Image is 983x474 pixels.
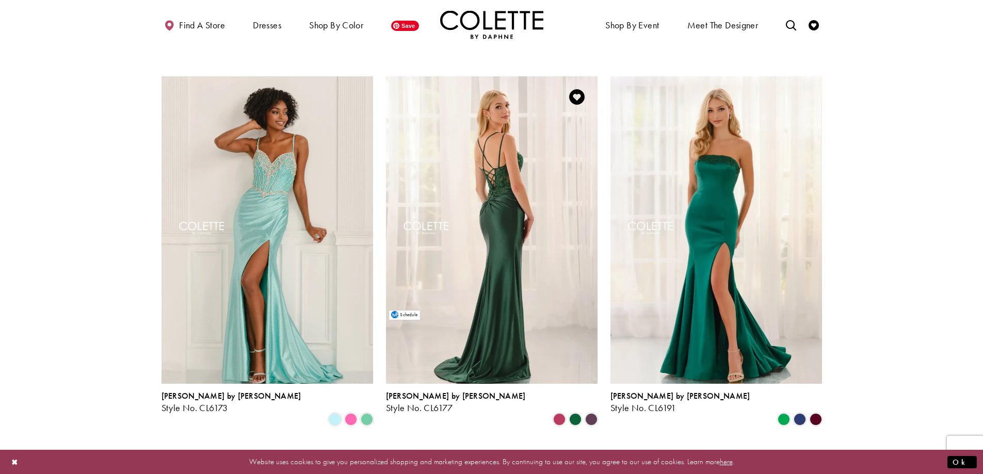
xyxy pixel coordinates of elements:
span: [PERSON_NAME] by [PERSON_NAME] [610,390,750,401]
span: Style No. CL6191 [610,402,676,414]
a: Add to Wishlist [566,86,588,108]
span: [PERSON_NAME] by [PERSON_NAME] [386,390,526,401]
span: Style No. CL6173 [162,402,228,414]
a: Meet the designer [685,10,761,39]
button: Close Dialog [6,453,24,471]
a: Visit Colette by Daphne Style No. CL6173 Page [162,76,373,384]
img: Colette by Daphne [440,10,543,39]
span: Shop by color [309,20,363,30]
i: Burgundy [810,413,822,426]
a: Toggle search [783,10,799,39]
i: Light Blue [329,413,341,426]
div: Colette by Daphne Style No. CL6191 [610,391,750,413]
span: Save [391,21,419,31]
span: Style No. CL6177 [386,402,453,414]
i: Emerald [778,413,790,426]
button: Schedule [389,310,421,320]
a: Visit Colette by Daphne Style No. CL6177 Page [386,76,598,384]
span: Shop by color [307,10,366,39]
span: Shop By Event [603,10,662,39]
span: Dresses [253,20,281,30]
a: Check Wishlist [806,10,821,39]
i: Berry [553,413,566,426]
i: Spearmint [361,413,373,426]
span: Schedule [400,312,417,318]
i: Plum [585,413,598,426]
a: Visit Colette by Daphne Style No. CL6191 Page [610,76,822,384]
span: Meet the designer [687,20,759,30]
span: Dresses [250,10,284,39]
div: Colette by Daphne Style No. CL6177 [386,391,526,413]
span: Find a store [179,20,225,30]
i: Hunter Green [569,413,582,426]
span: Shop By Event [605,20,659,30]
i: Pink [345,413,357,426]
a: Visit Home Page [440,10,543,39]
a: here [720,456,733,467]
span: [PERSON_NAME] by [PERSON_NAME] [162,390,301,401]
i: Navy Blue [794,413,806,426]
div: Colette by Daphne Style No. CL6173 [162,391,301,413]
a: Find a store [162,10,228,39]
button: Submit Dialog [947,455,977,468]
p: Website uses cookies to give you personalized shopping and marketing experiences. By continuing t... [74,455,909,469]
